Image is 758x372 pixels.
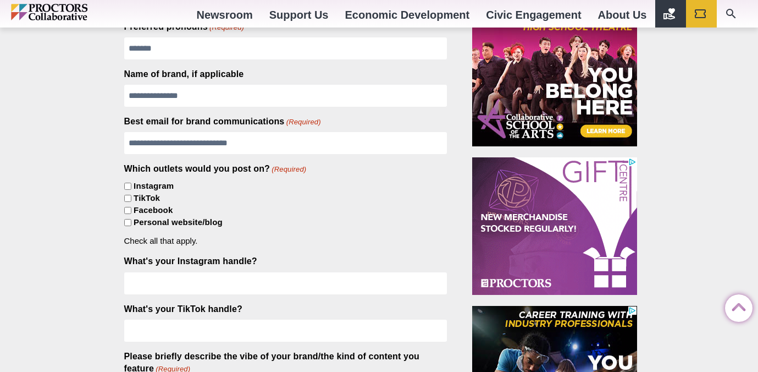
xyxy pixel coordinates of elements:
span: (Required) [285,117,321,127]
iframe: Advertisement [472,157,637,295]
label: Personal website/blog [134,217,223,228]
label: Best email for brand communications [124,116,321,128]
iframe: Advertisement [472,9,637,146]
span: (Required) [271,165,307,174]
a: Back to Top [725,295,747,317]
label: Name of brand, if applicable [124,68,244,80]
label: Instagram [134,180,174,192]
label: What's your TikTok handle? [124,303,242,315]
label: TikTok [134,193,160,204]
img: Proctors logo [11,4,135,20]
label: Facebook [134,205,173,216]
legend: Which outlets would you post on? [124,163,307,175]
div: Check all that apply. [124,228,447,247]
label: What's your Instagram handle? [124,255,257,267]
